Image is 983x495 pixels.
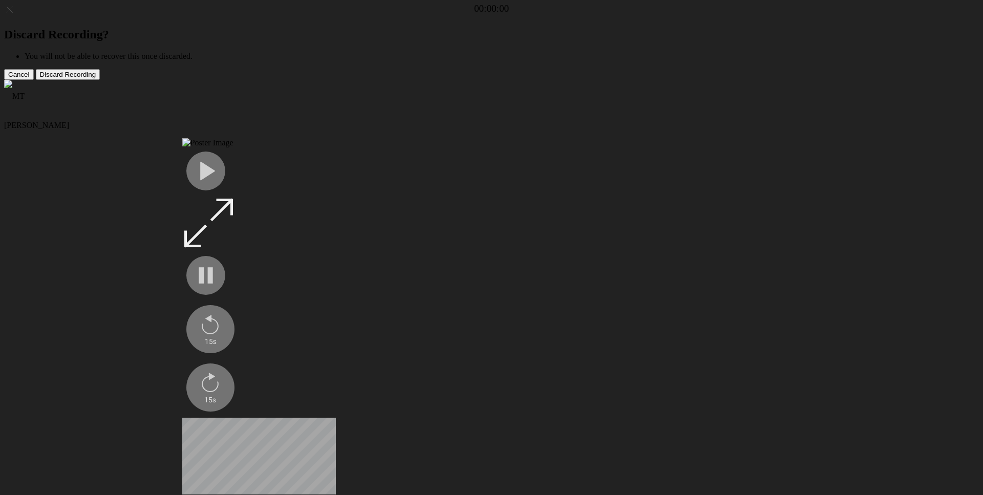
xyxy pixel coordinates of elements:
img: Poster Image [182,138,233,147]
p: [PERSON_NAME] [4,121,979,130]
button: Cancel [4,69,34,80]
h2: Discard Recording? [4,28,979,41]
button: Discard Recording [36,69,100,80]
img: MT [4,80,25,113]
a: 00:00:00 [474,3,509,14]
li: You will not be able to recover this once discarded. [25,52,979,61]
